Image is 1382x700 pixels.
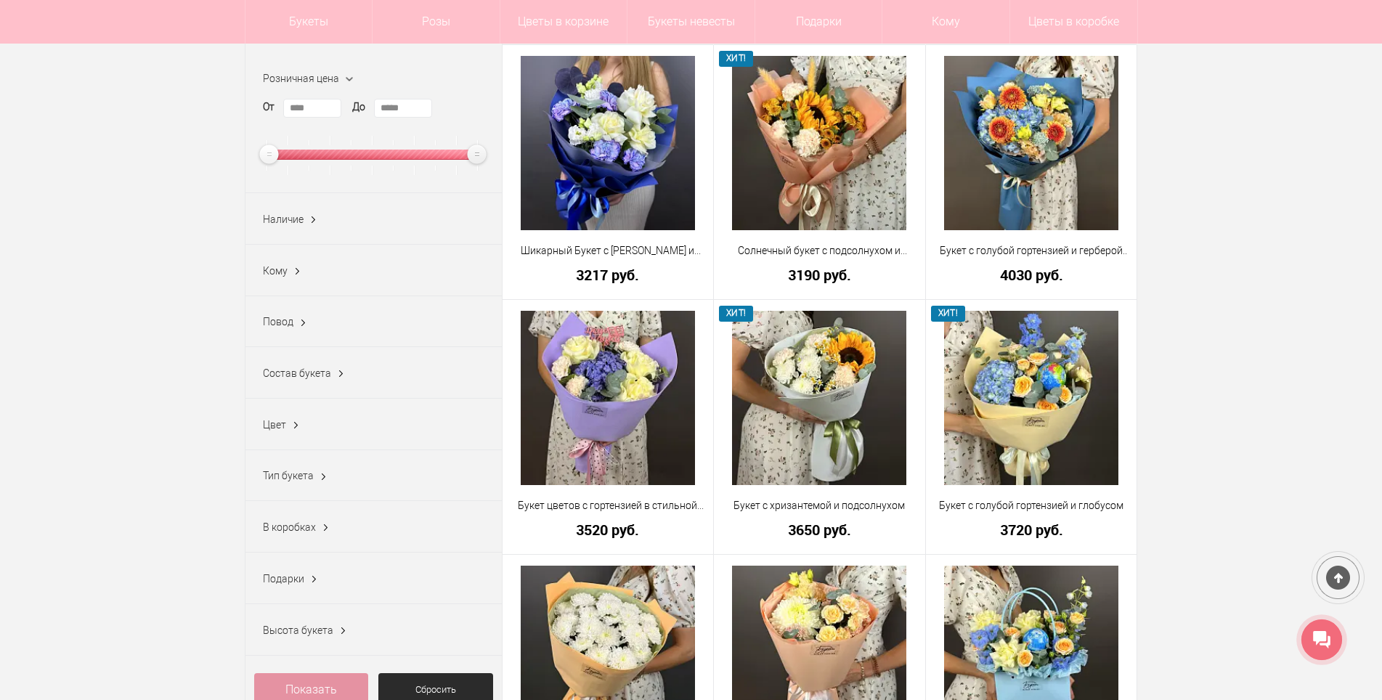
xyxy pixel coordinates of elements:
[723,498,916,513] a: Букет с хризантемой и подсолнухом
[263,573,304,585] span: Подарки
[263,265,288,277] span: Кому
[512,522,704,537] a: 3520 руб.
[512,243,704,259] a: Шикарный Букет с [PERSON_NAME] и [PERSON_NAME]
[935,267,1128,282] a: 4030 руб.
[944,311,1118,485] img: Букет с голубой гортензией и глобусом
[723,522,916,537] a: 3650 руб.
[263,419,286,431] span: Цвет
[723,243,916,259] a: Солнечный букет с подсолнухом и диантусами
[263,73,339,84] span: Розничная цена
[263,521,316,533] span: В коробках
[352,99,365,115] label: До
[263,624,333,636] span: Высота букета
[719,306,753,321] span: ХИТ!
[512,498,704,513] a: Букет цветов с гортензией в стильной упаковке
[263,99,275,115] label: От
[931,306,965,321] span: ХИТ!
[723,267,916,282] a: 3190 руб.
[935,522,1128,537] a: 3720 руб.
[263,213,304,225] span: Наличие
[732,56,906,230] img: Солнечный букет с подсолнухом и диантусами
[263,470,314,481] span: Тип букета
[263,367,331,379] span: Состав букета
[263,316,293,327] span: Повод
[521,56,695,230] img: Шикарный Букет с Розами и Синими Диантусами
[944,56,1118,230] img: Букет с голубой гортензией и герберой мини
[732,311,906,485] img: Букет с хризантемой и подсолнухом
[935,498,1128,513] a: Букет с голубой гортензией и глобусом
[512,267,704,282] a: 3217 руб.
[935,243,1128,259] a: Букет с голубой гортензией и герберой мини
[719,51,753,66] span: ХИТ!
[521,311,695,485] img: Букет цветов с гортензией в стильной упаковке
